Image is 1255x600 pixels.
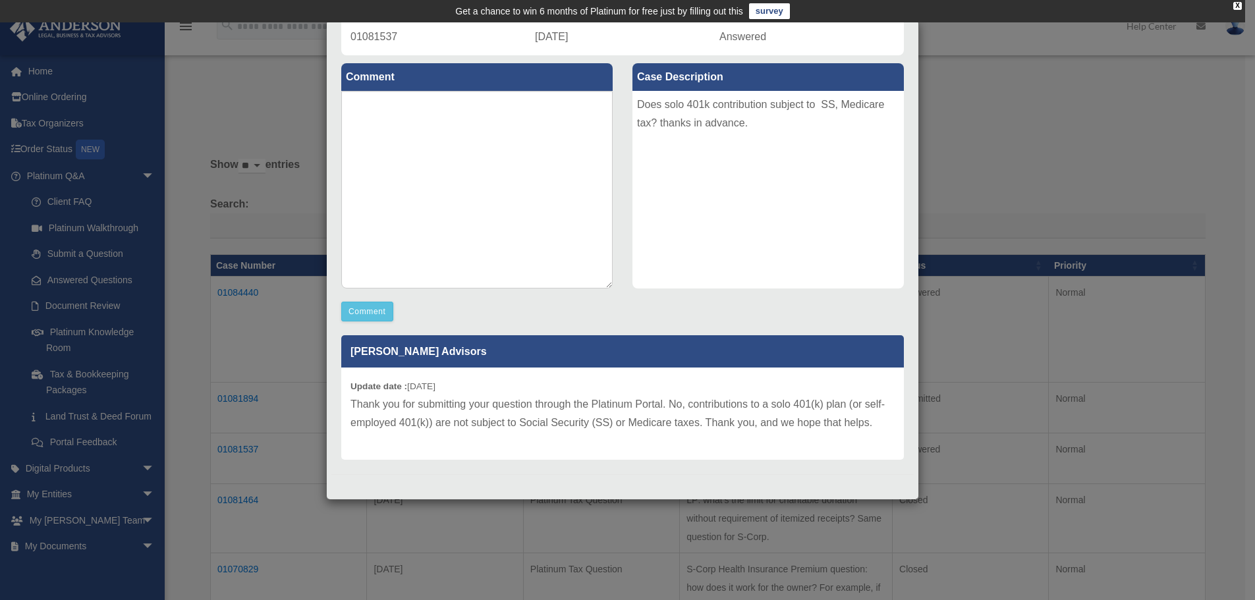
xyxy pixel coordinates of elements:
[341,63,613,91] label: Comment
[350,381,435,391] small: [DATE]
[350,31,397,42] span: 01081537
[719,31,766,42] span: Answered
[632,91,904,288] div: Does solo 401k contribution subject to SS, Medicare tax? thanks in advance.
[535,31,568,42] span: [DATE]
[455,3,743,19] div: Get a chance to win 6 months of Platinum for free just by filling out this
[632,63,904,91] label: Case Description
[350,395,895,432] p: Thank you for submitting your question through the Platinum Portal. No, contributions to a solo 4...
[350,381,407,391] b: Update date :
[341,335,904,368] p: [PERSON_NAME] Advisors
[1233,2,1242,10] div: close
[749,3,790,19] a: survey
[341,302,393,321] button: Comment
